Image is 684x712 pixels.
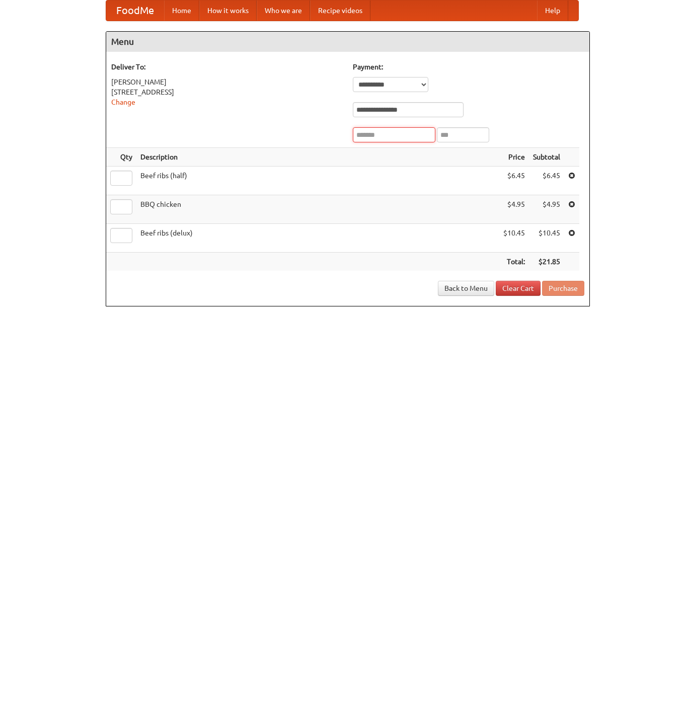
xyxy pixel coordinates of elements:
[529,195,564,224] td: $4.95
[438,281,494,296] a: Back to Menu
[111,77,343,87] div: [PERSON_NAME]
[111,87,343,97] div: [STREET_ADDRESS]
[499,148,529,167] th: Price
[136,224,499,253] td: Beef ribs (delux)
[499,224,529,253] td: $10.45
[529,148,564,167] th: Subtotal
[529,167,564,195] td: $6.45
[106,148,136,167] th: Qty
[542,281,584,296] button: Purchase
[111,62,343,72] h5: Deliver To:
[199,1,257,21] a: How it works
[499,253,529,271] th: Total:
[111,98,135,106] a: Change
[136,167,499,195] td: Beef ribs (half)
[499,167,529,195] td: $6.45
[257,1,310,21] a: Who we are
[106,32,589,52] h4: Menu
[310,1,370,21] a: Recipe videos
[537,1,568,21] a: Help
[106,1,164,21] a: FoodMe
[529,253,564,271] th: $21.85
[136,148,499,167] th: Description
[136,195,499,224] td: BBQ chicken
[164,1,199,21] a: Home
[496,281,541,296] a: Clear Cart
[529,224,564,253] td: $10.45
[499,195,529,224] td: $4.95
[353,62,584,72] h5: Payment:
